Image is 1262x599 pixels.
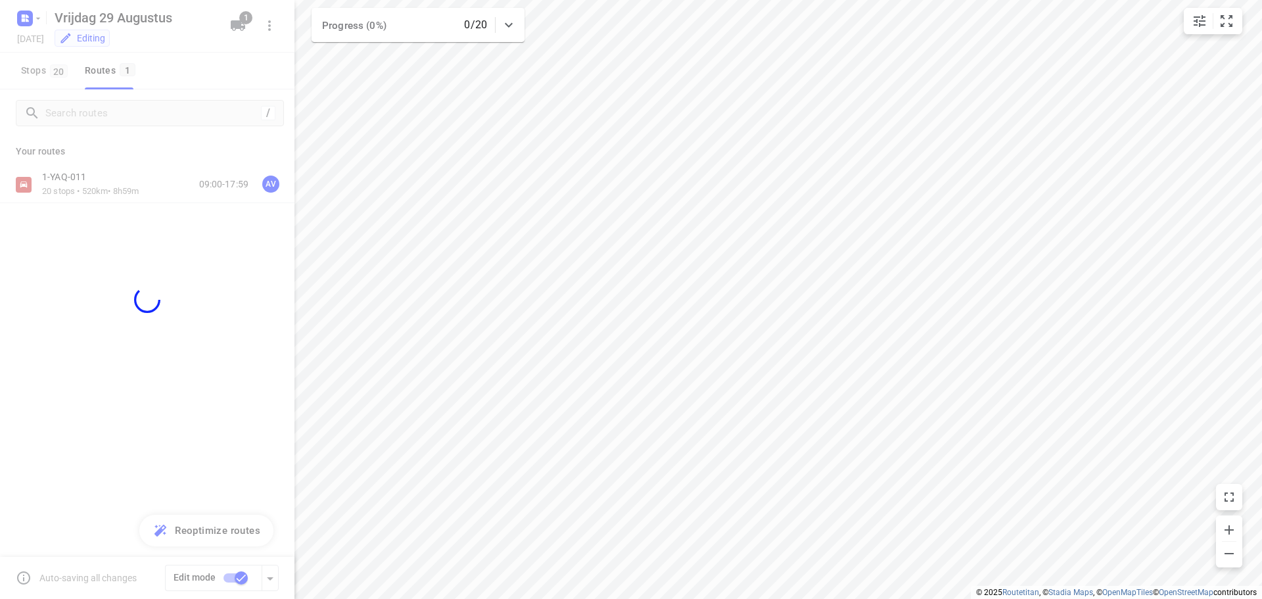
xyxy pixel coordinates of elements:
[322,20,386,32] span: Progress (0%)
[1048,588,1093,597] a: Stadia Maps
[976,588,1257,597] li: © 2025 , © , © © contributors
[464,17,487,33] p: 0/20
[1102,588,1153,597] a: OpenMapTiles
[1159,588,1213,597] a: OpenStreetMap
[1184,8,1242,34] div: small contained button group
[312,8,525,42] div: Progress (0%)0/20
[1002,588,1039,597] a: Routetitan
